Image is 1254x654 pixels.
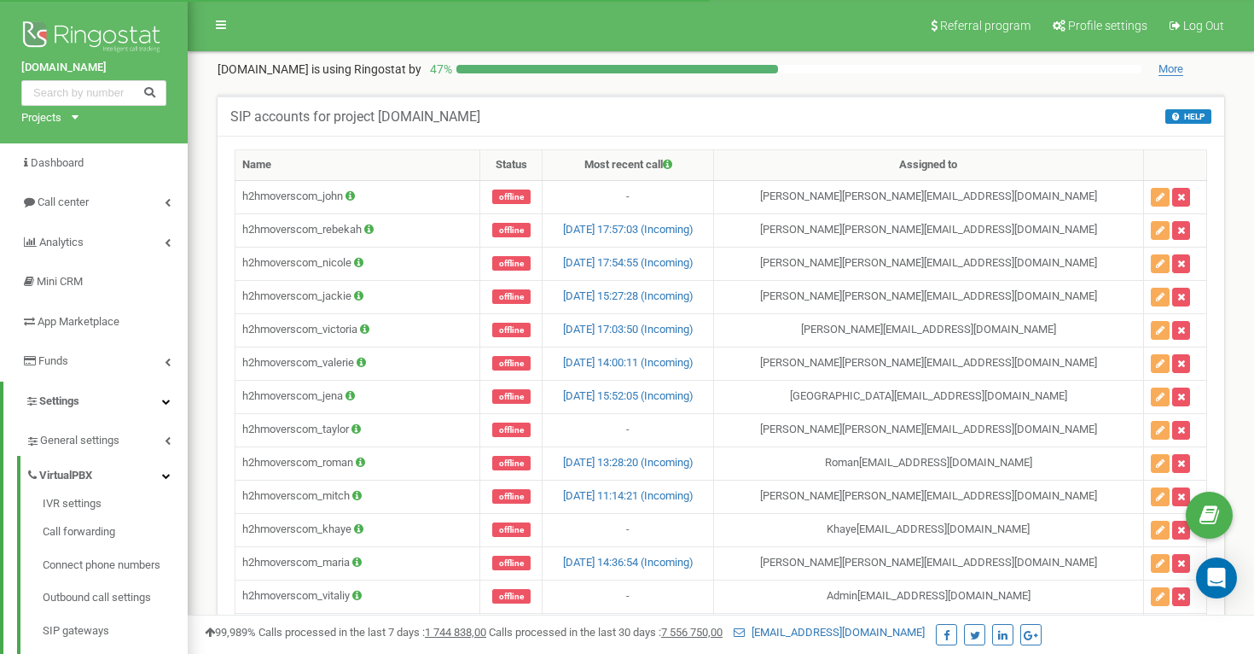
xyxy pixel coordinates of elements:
div: Projects [21,110,61,126]
td: h2hmoverscom_roman [235,447,480,480]
td: - [543,413,714,447]
td: [PERSON_NAME] [PERSON_NAME][EMAIL_ADDRESS][DOMAIN_NAME] [714,247,1143,280]
a: Settings [3,382,188,422]
td: [PERSON_NAME] [PERSON_NAME][EMAIL_ADDRESS][DOMAIN_NAME] [714,347,1143,380]
td: h2hmoverscom_stella [235,613,480,646]
td: h2hmoverscom_nicole [235,247,480,280]
td: [PERSON_NAME] [EMAIL_ADDRESS][DOMAIN_NAME] [714,313,1143,347]
p: [DOMAIN_NAME] [218,61,421,78]
td: h2hmoverscom_jena [235,380,480,413]
span: offline [492,589,531,604]
u: 7 556 750,00 [661,626,723,639]
a: [DATE] 14:36:54 (Incoming) [563,556,694,569]
p: 47 % [421,61,456,78]
td: h2hmoverscom_valerie [235,347,480,380]
span: is using Ringostat by [311,62,421,76]
th: Name [235,150,480,181]
a: Call forwarding [43,517,188,550]
span: More [1158,62,1183,76]
span: offline [492,489,531,504]
span: Log Out [1183,19,1224,32]
span: offline [492,456,531,470]
a: VirtualPBX [26,456,188,491]
span: Funds [38,354,68,367]
span: offline [492,523,531,537]
td: h2hmoverscom_jackie [235,280,480,313]
td: h2hmoverscom_maria [235,546,480,580]
span: offline [492,190,531,204]
td: [PERSON_NAME] [PERSON_NAME][EMAIL_ADDRESS][DOMAIN_NAME] [714,213,1143,247]
span: offline [492,289,531,304]
a: [EMAIL_ADDRESS][DOMAIN_NAME] [734,626,925,639]
a: IVR settings [43,496,188,517]
td: Roman [EMAIL_ADDRESS][DOMAIN_NAME] [714,447,1143,480]
td: Admin [EMAIL_ADDRESS][DOMAIN_NAME] [714,580,1143,613]
td: - [543,580,714,613]
a: [DATE] 14:00:11 (Incoming) [563,356,694,369]
span: Calls processed in the last 30 days : [489,626,723,639]
a: [DATE] 15:27:28 (Incoming) [563,289,694,302]
span: General settings [40,433,119,449]
span: Referral program [940,19,1030,32]
span: offline [492,256,531,271]
a: [DATE] 17:54:55 (Incoming) [563,256,694,269]
td: - [543,513,714,546]
span: offline [492,389,531,404]
td: [PERSON_NAME] [PERSON_NAME][EMAIL_ADDRESS][DOMAIN_NAME] [714,480,1143,513]
th: Status [480,150,543,181]
a: Connect phone numbers [43,549,188,582]
img: Ringostat logo [21,17,166,60]
span: Call center [38,196,89,208]
th: Most recent call [543,150,714,181]
td: [PERSON_NAME] [PERSON_NAME][EMAIL_ADDRESS][DOMAIN_NAME] [714,546,1143,580]
span: Analytics [39,236,84,248]
u: 1 744 838,00 [425,626,486,639]
a: [DATE] 17:57:03 (Incoming) [563,223,694,236]
span: offline [492,423,531,437]
td: h2hmoverscom_vitaliy [235,580,480,613]
td: Khaye [EMAIL_ADDRESS][DOMAIN_NAME] [714,513,1143,546]
a: [DATE] 17:03:50 (Incoming) [563,323,694,336]
td: [PERSON_NAME] [PERSON_NAME][EMAIL_ADDRESS][DOMAIN_NAME] [714,280,1143,313]
td: [PERSON_NAME] [PERSON_NAME][EMAIL_ADDRESS][DOMAIN_NAME] [714,180,1143,213]
td: h2hmoverscom_taylor [235,413,480,447]
span: Settings [39,394,79,407]
td: h2hmoverscom_john [235,180,480,213]
span: offline [492,356,531,371]
td: [PERSON_NAME] [PERSON_NAME][EMAIL_ADDRESS][DOMAIN_NAME] [714,413,1143,447]
a: [DOMAIN_NAME] [21,60,166,76]
div: Open Intercom Messenger [1196,558,1237,599]
td: [GEOGRAPHIC_DATA] [EMAIL_ADDRESS][DOMAIN_NAME] [714,380,1143,413]
td: - [543,180,714,213]
a: SIP gateways [43,615,188,648]
td: h2hmoverscom_khaye [235,513,480,546]
span: Dashboard [31,156,84,169]
span: 99,989% [205,626,256,639]
a: [DATE] 11:14:21 (Incoming) [563,489,694,502]
span: offline [492,223,531,237]
h5: SIP accounts for project [DOMAIN_NAME] [230,109,480,125]
td: [PERSON_NAME] [EMAIL_ADDRESS][DOMAIN_NAME] [714,613,1143,646]
button: HELP [1165,109,1211,124]
a: [DATE] 13:28:20 (Incoming) [563,456,694,469]
span: offline [492,323,531,337]
span: Profile settings [1068,19,1147,32]
td: h2hmoverscom_rebekah [235,213,480,247]
span: Mini CRM [37,275,83,288]
a: Outbound call settings [43,582,188,616]
td: h2hmoverscom_mitch [235,480,480,513]
th: Assigned to [714,150,1143,181]
a: [DATE] 15:52:05 (Incoming) [563,389,694,402]
td: h2hmoverscom_victoria [235,313,480,347]
span: VirtualPBX [39,468,92,484]
span: App Marketplace [38,315,119,328]
span: Calls processed in the last 7 days : [258,626,486,639]
a: General settings [26,421,188,456]
span: offline [492,556,531,570]
input: Search by number [21,80,166,106]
